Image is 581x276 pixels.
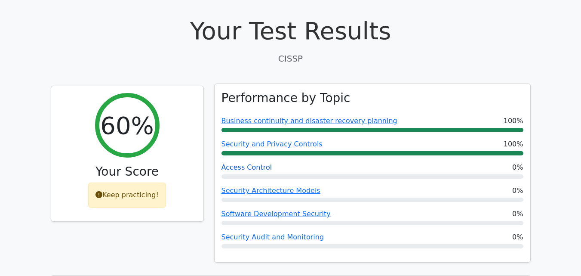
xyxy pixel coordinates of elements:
span: 0% [512,232,523,242]
p: CISSP [51,52,531,65]
a: Software Development Security [221,210,331,218]
h2: 60% [100,111,154,140]
div: Keep practicing! [88,183,166,208]
h3: Performance by Topic [221,91,350,105]
h1: Your Test Results [51,16,531,45]
h3: Your Score [58,164,197,179]
span: 100% [504,139,523,149]
a: Security Audit and Monitoring [221,233,324,241]
span: 100% [504,116,523,126]
span: 0% [512,209,523,219]
a: Business continuity and disaster recovery planning [221,117,397,125]
span: 0% [512,186,523,196]
a: Security Architecture Models [221,186,320,195]
span: 0% [512,162,523,173]
a: Security and Privacy Controls [221,140,323,148]
a: Access Control [221,163,272,171]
